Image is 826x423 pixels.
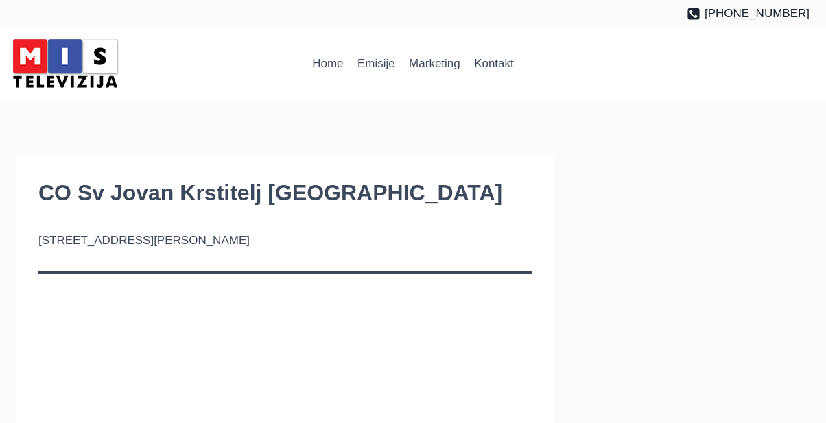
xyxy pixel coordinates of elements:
[351,47,402,80] a: Emisije
[687,4,810,23] a: [PHONE_NUMBER]
[38,231,532,250] p: [STREET_ADDRESS][PERSON_NAME]
[305,47,521,80] nav: Primary
[38,176,532,209] h1: CO Sv Jovan Krstitelj [GEOGRAPHIC_DATA]
[467,47,521,80] a: Kontakt
[402,47,467,80] a: Marketing
[7,34,123,93] img: MIS Television
[705,4,810,23] span: [PHONE_NUMBER]
[305,47,351,80] a: Home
